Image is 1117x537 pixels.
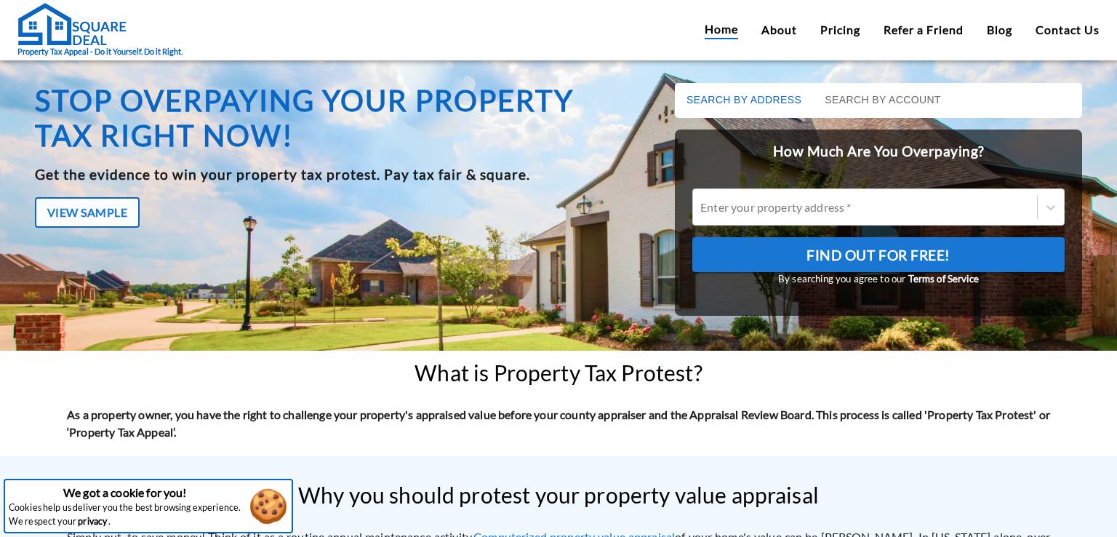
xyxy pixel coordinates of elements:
img: Square Deal [17,2,127,46]
strong: As a property owner, you have the right to challenge your property's appraised value before your ... [67,407,1050,439]
a: privacy [78,515,107,529]
span: Find Out For Free! [806,243,950,268]
b: Get the evidence to win your property tax protest. Pay tax fair & square. [35,166,530,183]
strong: We got a cookie for you! [63,485,187,499]
button: Find Out For Free! [692,237,1065,272]
h1: Stop overpaying your property tax right now! [35,83,638,153]
a: Blog [987,21,1012,39]
a: Property Tax Appeal - Do it Yourself. Do it Right. [17,2,183,58]
a: Home [705,20,738,39]
button: Search by Account [813,83,953,118]
h2: Why you should protest your property value appraisal [298,482,819,508]
h2: How Much Are You Overpaying? [675,130,1082,174]
p: Cookies help us deliver you the best browsing experience. We respect your . [9,501,241,528]
a: Contact Us [1036,21,1100,39]
div: basic tabs example [675,83,1082,118]
a: About [761,21,797,39]
a: Terms of Service [908,273,979,285]
button: View Sample [35,197,140,228]
a: Refer a Friend [884,21,964,39]
h2: What is Property Tax Protest? [415,360,702,386]
small: By searching you agree to our [692,272,1065,287]
a: Pricing [820,21,860,39]
button: Accept cookies [245,487,292,525]
button: Search by Address [675,83,813,118]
